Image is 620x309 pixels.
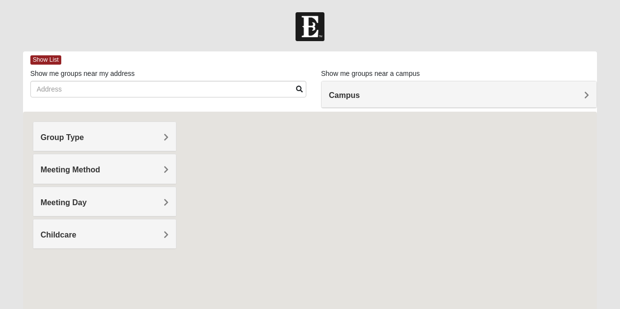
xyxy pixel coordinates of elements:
[30,81,306,97] input: Address
[322,81,596,108] div: Campus
[33,219,176,248] div: Childcare
[33,122,176,151] div: Group Type
[33,154,176,183] div: Meeting Method
[41,231,76,239] span: Childcare
[296,12,324,41] img: Church of Eleven22 Logo
[41,166,100,174] span: Meeting Method
[33,187,176,216] div: Meeting Day
[30,69,135,78] label: Show me groups near my address
[41,198,87,207] span: Meeting Day
[321,69,420,78] label: Show me groups near a campus
[41,133,84,142] span: Group Type
[329,91,360,99] span: Campus
[30,55,61,65] span: Show List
